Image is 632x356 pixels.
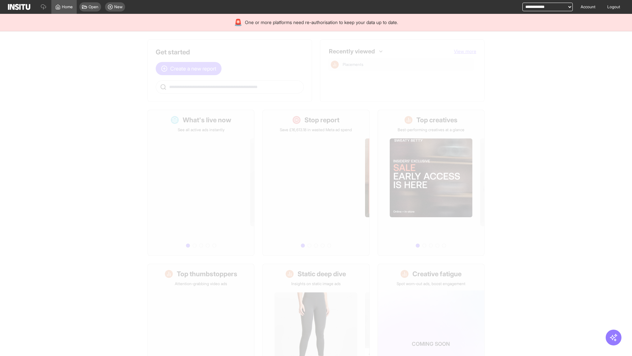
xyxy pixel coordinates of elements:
span: New [114,4,122,10]
span: Open [89,4,98,10]
img: Logo [8,4,30,10]
span: Home [62,4,73,10]
div: 🚨 [234,18,242,27]
span: One or more platforms need re-authorisation to keep your data up to date. [245,19,398,26]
